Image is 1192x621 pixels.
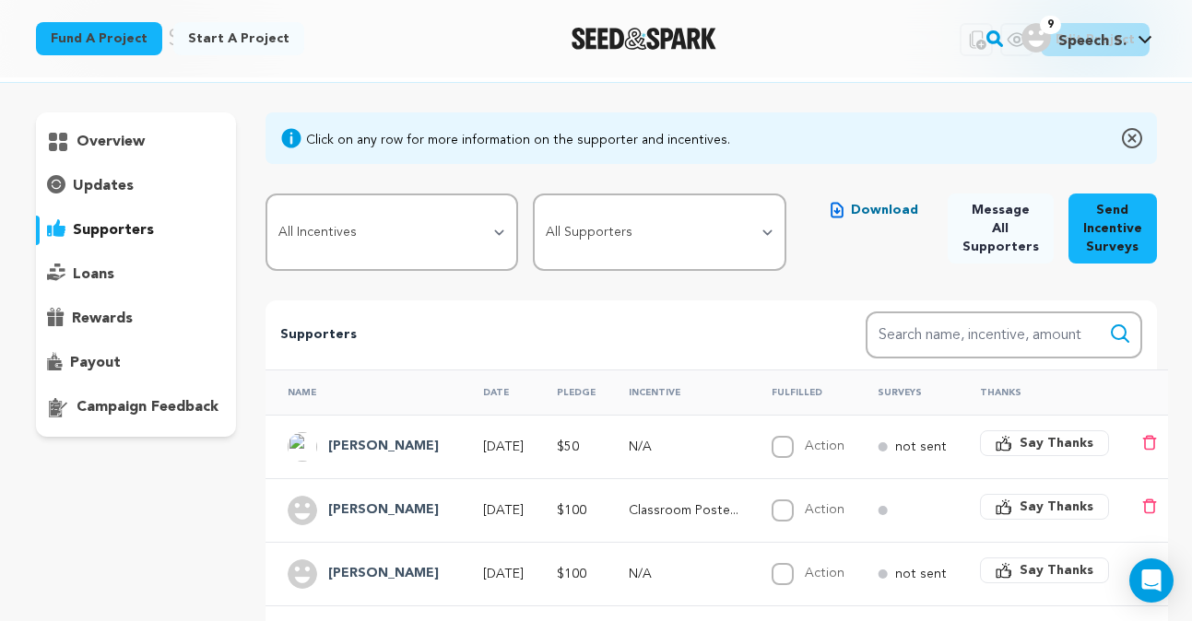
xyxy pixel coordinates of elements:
span: 9 [1040,16,1061,34]
button: rewards [36,304,237,334]
th: Thanks [958,369,1120,415]
label: Action [805,439,844,452]
button: Download [816,193,933,227]
button: Say Thanks [980,557,1109,583]
span: Say Thanks [1020,434,1093,452]
p: [DATE] [483,501,524,520]
p: N/A [629,438,738,456]
button: Send Incentive Surveys [1068,193,1157,264]
span: Speech S. [1058,34,1127,49]
button: payout [36,348,237,378]
p: payout [70,352,121,374]
img: user.png [1021,23,1051,53]
span: Speech S.'s Profile [1018,19,1156,58]
th: Pledge [535,369,607,415]
p: [DATE] [483,438,524,456]
p: overview [77,131,145,153]
a: Start a project [173,22,304,55]
button: Say Thanks [980,494,1109,520]
div: Speech S.'s Profile [1021,23,1127,53]
button: Message All Supporters [948,193,1054,264]
th: Fulfilled [749,369,856,415]
img: user.png [288,559,317,589]
div: Click on any row for more information on the supporter and incentives. [306,131,730,149]
a: Speech S.'s Profile [1018,19,1156,53]
th: Incentive [607,369,749,415]
p: not sent [895,565,947,583]
span: Say Thanks [1020,498,1093,516]
p: not sent [895,438,947,456]
p: loans [73,264,114,286]
p: campaign feedback [77,396,218,418]
p: Classroom Poster (Plus Previous tiers) [629,501,738,520]
img: close-o.svg [1122,127,1142,149]
label: Action [805,567,844,580]
span: $100 [557,568,586,580]
img: user.png [288,496,317,525]
button: Say Thanks [980,430,1109,456]
input: Search name, incentive, amount [866,311,1142,358]
th: Name [266,369,461,415]
button: updates [36,171,237,201]
img: Seed&Spark Logo Dark Mode [572,28,716,50]
p: N/A [629,565,738,583]
button: overview [36,127,237,157]
span: $50 [557,440,579,453]
button: supporters [36,216,237,245]
p: updates [73,175,134,197]
button: campaign feedback [36,393,237,422]
h4: Lisa Honeyman [328,499,439,521]
span: Say Thanks [1020,561,1093,580]
th: Surveys [856,369,958,415]
p: supporters [73,219,154,241]
div: Open Intercom Messenger [1129,558,1174,603]
img: ACg8ocKOuQY3qhVuyBWlB21fgkWlAWQKHsK7HAOMizcqZ-oPZRmj1sMt=s96-c [288,432,317,462]
p: [DATE] [483,565,524,583]
span: Download [851,201,918,219]
p: rewards [72,308,133,330]
a: Fund a project [36,22,162,55]
button: loans [36,260,237,289]
th: Date [461,369,535,415]
span: $100 [557,504,586,517]
h4: Palmer Chris [328,436,439,458]
span: Message All Supporters [962,201,1039,256]
h4: Nick Neidorf [328,563,439,585]
a: Seed&Spark Homepage [572,28,716,50]
p: Supporters [280,324,806,346]
label: Action [805,503,844,516]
